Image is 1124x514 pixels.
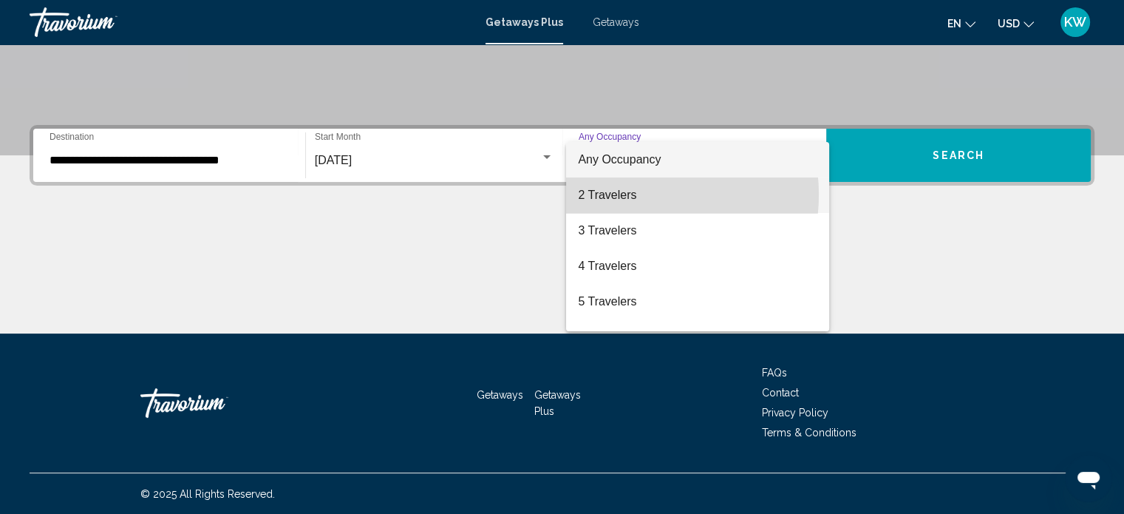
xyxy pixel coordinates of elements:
span: 4 Travelers [578,248,817,284]
span: 6 Travelers [578,319,817,355]
span: Any Occupancy [578,153,661,166]
span: 2 Travelers [578,177,817,213]
iframe: Button to launch messaging window [1065,455,1112,502]
span: 5 Travelers [578,284,817,319]
span: 3 Travelers [578,213,817,248]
